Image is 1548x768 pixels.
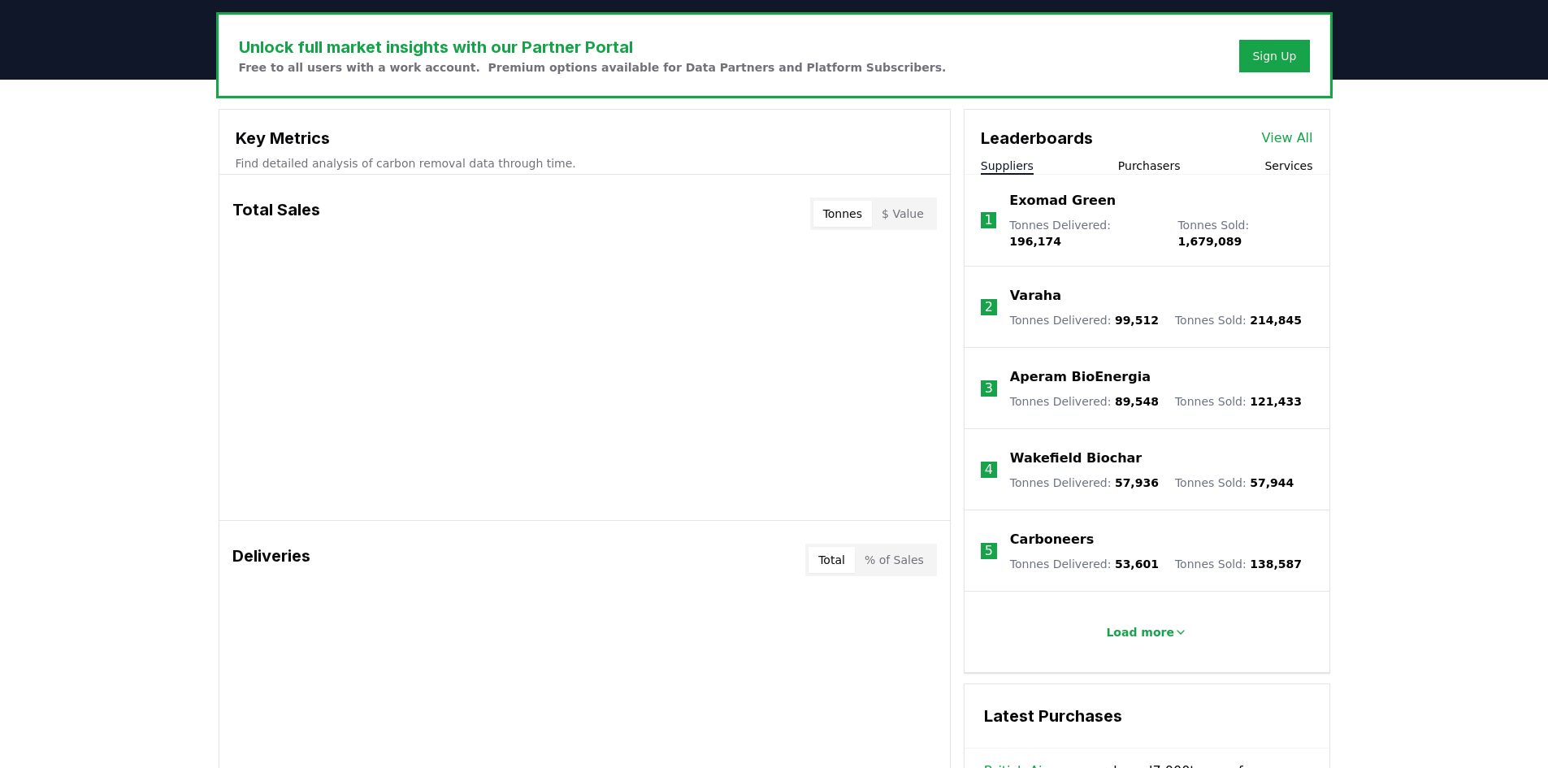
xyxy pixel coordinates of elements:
p: 4 [985,460,993,479]
h3: Deliveries [232,544,310,576]
span: 1,679,089 [1177,235,1242,248]
p: Load more [1106,624,1174,640]
button: Suppliers [981,158,1034,174]
span: 138,587 [1250,558,1302,571]
a: View All [1262,128,1313,148]
h3: Leaderboards [981,126,1093,150]
p: 2 [985,297,993,317]
h3: Key Metrics [236,126,934,150]
p: Tonnes Delivered : [1010,393,1159,410]
p: 3 [985,379,993,398]
p: Tonnes Sold : [1175,393,1302,410]
a: Sign Up [1252,48,1296,64]
a: Carboneers [1010,530,1094,549]
p: 1 [984,210,992,230]
p: Tonnes Sold : [1175,475,1294,491]
button: Tonnes [813,201,872,227]
span: 121,433 [1250,395,1302,408]
a: Aperam BioEnergia [1010,367,1151,387]
p: Tonnes Delivered : [1010,556,1159,572]
button: $ Value [872,201,934,227]
button: Sign Up [1239,40,1309,72]
p: Tonnes Delivered : [1010,312,1159,328]
span: 196,174 [1009,235,1061,248]
p: 5 [985,541,993,561]
span: 214,845 [1250,314,1302,327]
button: Services [1264,158,1312,174]
h3: Total Sales [232,197,320,230]
p: Free to all users with a work account. Premium options available for Data Partners and Platform S... [239,59,947,76]
span: 53,601 [1115,558,1159,571]
p: Tonnes Delivered : [1009,217,1161,249]
a: Varaha [1010,286,1061,306]
h3: Unlock full market insights with our Partner Portal [239,35,947,59]
p: Find detailed analysis of carbon removal data through time. [236,155,934,171]
span: 57,944 [1250,476,1294,489]
a: Exomad Green [1009,191,1116,210]
button: Purchasers [1118,158,1181,174]
span: 99,512 [1115,314,1159,327]
button: Total [809,547,855,573]
p: Tonnes Sold : [1177,217,1312,249]
a: Wakefield Biochar [1010,449,1142,468]
button: Load more [1093,616,1200,649]
p: Tonnes Sold : [1175,312,1302,328]
span: 89,548 [1115,395,1159,408]
p: Tonnes Delivered : [1010,475,1159,491]
h3: Latest Purchases [984,704,1310,728]
span: 57,936 [1115,476,1159,489]
button: % of Sales [855,547,934,573]
p: Tonnes Sold : [1175,556,1302,572]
